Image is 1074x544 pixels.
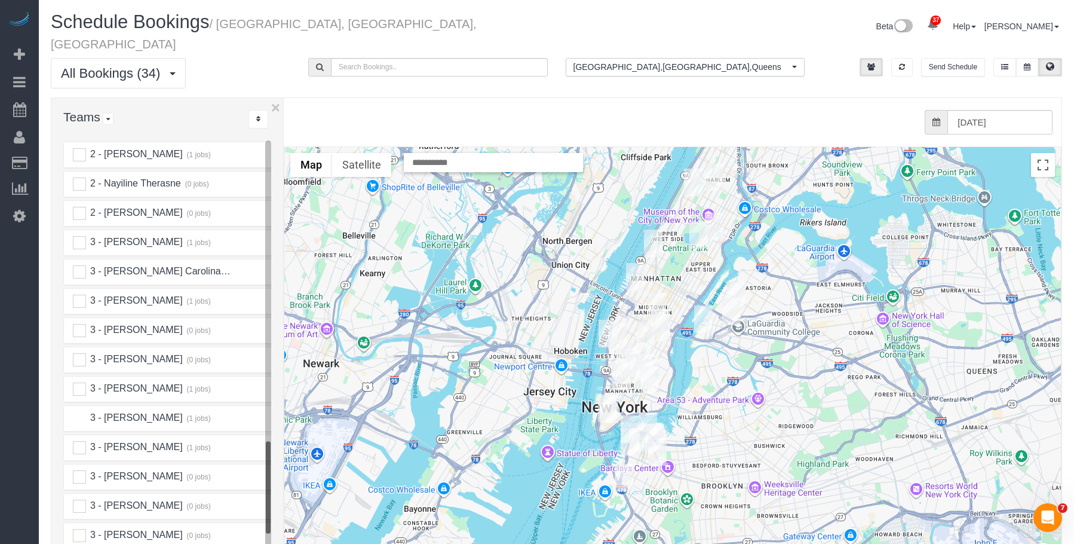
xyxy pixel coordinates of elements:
[641,359,659,387] div: 10/08/2025 12:30PM - Leila sheridan - 171 Suffolk Street, Apt 10b, New York, NY 10002
[648,293,666,320] div: 10/08/2025 11:00AM - Jacqueline Bonneau - 244 Madison Ave, Apt. 2l, New York, NY 10016
[256,115,260,123] i: Sort Teams
[185,473,211,481] small: (0 jobs)
[615,464,633,491] div: 10/08/2025 9:00AM - Nick Donald and Madeline Muzzi - 160 Huntington Street, Apt. 2, Brooklyn, NY ...
[185,414,211,423] small: (1 jobs)
[722,298,741,325] div: 10/08/2025 9:00AM - Sara Carlini - 28-10 Jackson Avenue, Apt.41n, Long Island City, NY 11101
[183,180,209,188] small: (0 jobs)
[627,343,646,370] div: 10/08/2025 3:00PM - Katie Dillard - 416 Lafayette Street, Apt. 2b, New York, NY 10003
[636,322,655,350] div: 10/08/2025 8:00AM - Shruti Sinha - 105 East 19th Street, Apt. 1c, New York, NY 10003
[51,58,186,88] button: All Bookings (34)
[1058,503,1067,513] span: 7
[332,153,391,177] button: Show satellite imagery
[185,151,211,159] small: (1 jobs)
[921,12,944,38] a: 37
[651,310,670,337] div: 10/08/2025 1:00PM - Nora Kornelakis - 207 East 30th Street, Apt. 7f, New York, NY 10016
[88,383,182,393] span: 3 - [PERSON_NAME]
[876,22,913,31] a: Beta
[640,366,659,394] div: 10/08/2025 2:00PM - Elena Burger - 90 Clinton Street, Apt. 3h, New York, NY 10002
[953,22,976,31] a: Help
[88,442,182,452] span: 3 - [PERSON_NAME]
[185,444,211,452] small: (1 jobs)
[684,169,702,196] div: 10/08/2025 8:00AM - Andrew Goodman - 30 Morningside Drive, Apt 620, New York, NY 10025
[88,530,182,540] span: 3 - [PERSON_NAME]
[88,207,182,218] span: 2 - [PERSON_NAME]
[629,423,648,451] div: 10/08/2025 1:45PM - Laetitia Laurin (Heatwise) - 163 Remsen Street, Brooklyn, NY 11201
[608,323,627,350] div: 10/08/2025 3:00PM - Rebecca Javens - 288 West 12th Street, Apt.2r, New York, NY 10014
[652,314,670,341] div: 10/08/2025 2:00PM - Theodore Mahlum - 247 East 28th Street, Apt. 11e, New York, NY 10016
[1031,153,1055,177] button: Toggle fullscreen view
[51,17,477,51] small: / [GEOGRAPHIC_DATA], [GEOGRAPHIC_DATA], [GEOGRAPHIC_DATA]
[644,230,662,257] div: 10/08/2025 4:30PM - Emily Coulombe - 217 West 70th Street, Apt. 3, New York, NY 10023
[616,349,634,376] div: 10/08/2025 2:00PM - Stephanie Zilberman - 151 Wooster Street, Apt. 6b, New York, NY 10012
[185,385,211,393] small: (1 jobs)
[51,11,209,32] span: Schedule Bookings
[566,58,805,77] button: [GEOGRAPHIC_DATA],[GEOGRAPHIC_DATA],Queens
[893,19,913,35] img: New interface
[88,237,182,247] span: 3 - [PERSON_NAME]
[627,354,645,381] div: 10/08/2025 1:30PM - Laetitia Laurin (Heatwise) - 274 Bowery, New York, NY 10012
[61,66,166,81] span: All Bookings (34)
[185,297,211,305] small: (1 jobs)
[185,502,211,511] small: (0 jobs)
[727,282,745,309] div: 10/08/2025 6:00PM - Ray Sabbineni - 25-10 38th Avenue, Apt. 4b, Long Island City, NY 11101
[185,209,211,218] small: (0 jobs)
[88,412,182,423] span: 3 - [PERSON_NAME]
[626,263,645,291] div: 10/08/2025 10:00AM - Sam Hutton - 505 West 47th Street, Apt.4hs, New York, NY 10036
[185,531,211,540] small: (0 jobs)
[623,350,642,377] div: 10/08/2025 7:00PM - Elaine Pugsley (Mythology) - 324 Lafayette Street, 2nd Floor, New York, NY 10012
[88,354,182,364] span: 3 - [PERSON_NAME]
[1033,503,1062,532] iframe: Intercom live chat
[598,395,616,422] div: 10/08/2025 10:00AM - Emily Annis - 45 Wall Street, Apt. 303, New York, NY 10005
[248,110,268,129] div: ...
[185,239,211,247] small: (1 jobs)
[63,110,100,124] span: Teams
[88,500,182,511] span: 3 - [PERSON_NAME]
[290,153,332,177] button: Show street map
[689,221,708,249] div: 10/08/2025 10:00AM - Chihhung Wang (Taipei Economic and Cultural Office in New York) - 60 East 88...
[88,149,182,159] span: 2 - [PERSON_NAME]
[573,61,790,73] span: [GEOGRAPHIC_DATA] , [GEOGRAPHIC_DATA] , Queens
[646,424,664,451] div: 10/08/2025 11:00AM - Matt Tepper - 86 Fleet Place, Apt. 21s, Brooklyn, NY 11201
[612,363,630,390] div: 10/08/2025 7:45AM - Alice Ma (Mad Realities) - 425 Broadway, Suite 2, New York, NY 10013
[599,320,617,347] div: 10/08/2025 9:00AM - Livi Block - 110 Horatio Street, Apt 207, New York, NY 10014
[984,22,1059,31] a: [PERSON_NAME]
[636,354,655,381] div: 10/08/2025 9:00AM - Audrey McKnight - 89 East 2nd Sreet, Apt 5, New York, NY 10009
[947,110,1052,135] input: Date
[7,12,31,29] img: Automaid Logo
[88,178,180,188] span: 2 - Nayiline Therasne
[331,58,548,77] input: Search Bookings..
[185,356,211,364] small: (0 jobs)
[621,428,639,456] div: 10/08/2025 1:00PM - Jennifer Alpert - 90 State Street, Apt 3, Brooklyn, NY 11201
[88,325,182,335] span: 3 - [PERSON_NAME]
[600,396,618,423] div: 10/08/2025 9:00AM - Henry Beck - 63 Wall Street, Apt. 1510, New York, NY 10005
[88,266,302,276] span: 3 - [PERSON_NAME] Carolina [PERSON_NAME]
[636,362,654,389] div: 10/08/2025 10:00AM - Brett Taylor (AKILA NY) - 138 Ludlow Street, New York, NY 10002
[705,163,724,191] div: 10/08/2025 10:00AM - Michael Liroff - 132 West 123rd Street, Apt. G, New York, NY 10027
[921,58,985,77] button: Send Schedule
[931,16,941,25] span: 37
[566,58,805,77] ol: All Locations
[185,326,211,335] small: (0 jobs)
[694,305,713,333] div: 10/08/2025 12:00PM - Brady Richter - 536 47th Road, Apt 1r, Long Island City, NY 11101
[271,100,280,115] button: ×
[88,471,182,481] span: 3 - [PERSON_NAME]
[705,213,723,240] div: 10/08/2025 11:00AM - Jennifer Vest - 215 East 96th Street, Apt 10r, New York, NY 10128
[639,412,657,440] div: 10/08/2025 10:00AM - Hannah Beinecke - 120 Nassau Street, Apt. 29d, Brooklyn, NY 11201
[648,438,667,466] div: 10/08/2025 10:00AM - Concierge Drop (NYC) - 333 Schermerhorn Street, Apt. 53j, Brooklyn, NY 11217
[88,295,182,305] span: 3 - [PERSON_NAME]
[621,415,639,443] div: 10/08/2025 3:00PM - Katherine Absher - 183 Columbia Heights, Apt. 3, Brooklyn, NY 11201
